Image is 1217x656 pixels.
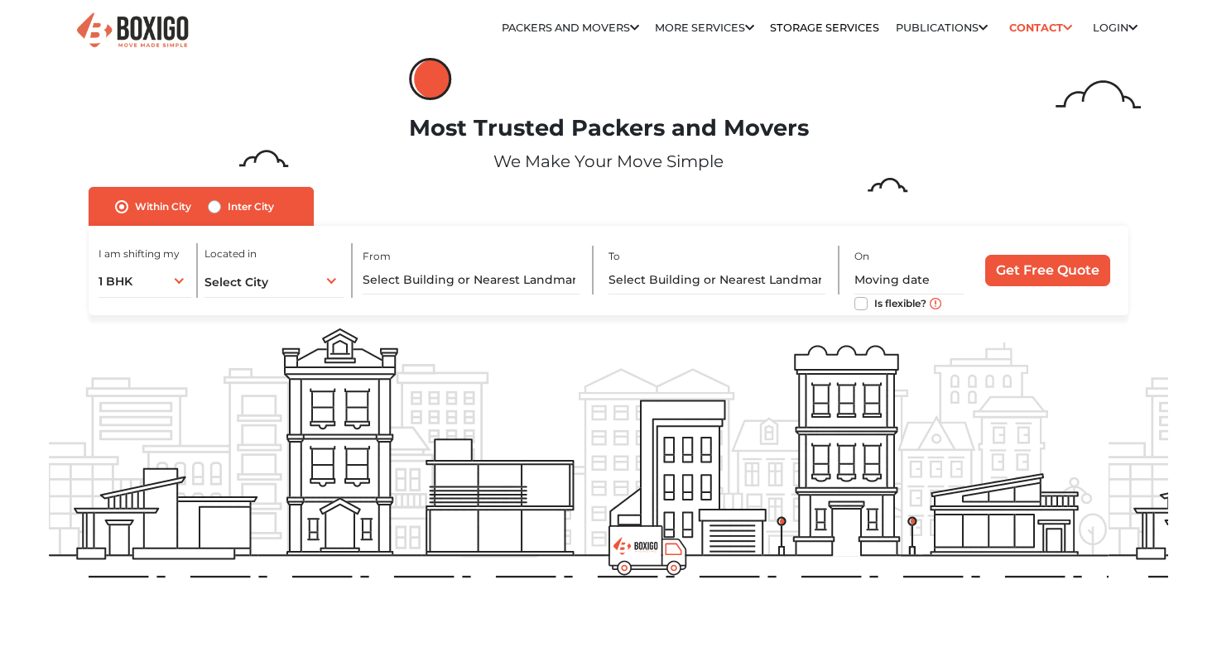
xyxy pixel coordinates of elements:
input: Select Building or Nearest Landmark [608,266,826,294]
a: Login [1093,22,1138,34]
p: We Make Your Move Simple [49,149,1168,174]
a: More services [655,22,754,34]
label: From [363,249,391,264]
label: Within City [135,197,191,217]
input: Moving date [854,266,964,294]
a: Contact [1003,15,1077,41]
img: Boxigo [75,11,190,51]
label: Inter City [228,197,274,217]
a: Packers and Movers [502,22,639,34]
label: To [608,249,620,264]
input: Select Building or Nearest Landmark [363,266,580,294]
span: 1 BHK [99,274,132,289]
label: Located in [204,247,257,261]
img: move_date_info [930,298,941,309]
img: boxigo_prackers_and_movers_truck [608,525,687,576]
label: I am shifting my [99,247,180,261]
span: Select City [204,275,268,290]
label: Is flexible? [874,294,926,311]
h1: Most Trusted Packers and Movers [49,115,1168,142]
label: On [854,249,869,264]
a: Publications [896,22,988,34]
input: Get Free Quote [985,255,1110,286]
a: Storage Services [770,22,879,34]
